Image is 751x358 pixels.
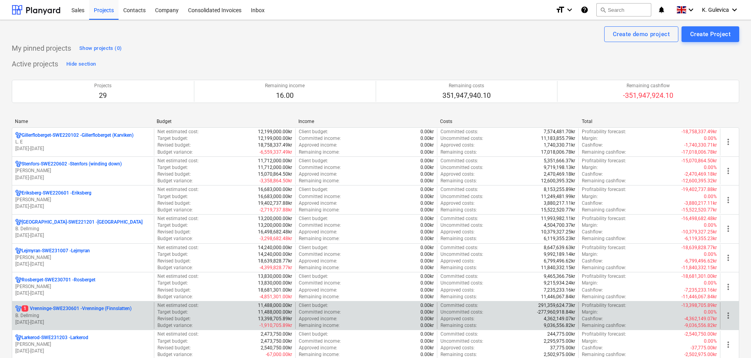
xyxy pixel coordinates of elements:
[15,174,151,181] p: [DATE] - [DATE]
[299,229,337,235] p: Approved income :
[299,207,340,213] p: Remaining income :
[582,193,598,200] p: Margin :
[440,264,477,271] p: Remaining costs :
[157,264,193,271] p: Budget variance :
[544,287,575,294] p: 7,235,233.16kr
[157,280,188,286] p: Target budget :
[440,215,478,222] p: Committed costs :
[440,258,475,264] p: Approved costs :
[440,235,477,242] p: Remaining costs :
[420,258,434,264] p: 0.00kr
[724,195,733,205] span: more_vert
[440,251,483,258] p: Uncommitted costs :
[582,273,626,280] p: Profitability forecast :
[15,348,151,354] p: [DATE] - [DATE]
[724,137,733,147] span: more_vert
[66,60,96,69] div: Hide section
[299,287,337,294] p: Approved income :
[544,273,575,280] p: 9,465,366.76kr
[440,142,475,149] p: Approved costs :
[420,222,434,229] p: 0.00kr
[299,302,328,309] p: Client budget :
[582,171,603,178] p: Cashflow :
[440,200,475,207] p: Approved costs :
[420,171,434,178] p: 0.00kr
[15,261,151,268] p: [DATE] - [DATE]
[299,264,340,271] p: Remaining income :
[157,273,199,280] p: Net estimated cost :
[712,320,751,358] iframe: Chat Widget
[157,294,193,300] p: Budget variance :
[440,129,478,135] p: Committed costs :
[582,309,598,316] p: Margin :
[544,222,575,229] p: 4,504,700.37kr
[258,251,292,258] p: 14,240,000.00kr
[259,178,292,184] p: -3,358,864.50kr
[299,149,340,156] p: Remaining income :
[79,44,122,53] div: Show projects (0)
[157,158,199,164] p: Net estimated cost :
[541,229,575,235] p: 10,379,327.25kr
[420,251,434,258] p: 0.00kr
[299,135,341,142] p: Committed income :
[582,215,626,222] p: Profitability forecast :
[157,287,191,294] p: Revised budget :
[544,142,575,149] p: 1,740,330.71kr
[420,207,434,213] p: 0.00kr
[157,244,199,251] p: Net estimated cost :
[682,294,717,300] p: -11,446,067.84kr
[12,44,71,53] p: My pinned projects
[15,219,22,226] div: Project has multi currencies enabled
[544,171,575,178] p: 2,470,469.18kr
[440,135,483,142] p: Uncommitted costs :
[420,264,434,271] p: 0.00kr
[299,193,341,200] p: Committed income :
[15,305,151,325] div: 1Vrenninge-SWE230601 -Vrenninge (Finnslatten)B. Dellming[DATE]-[DATE]
[258,273,292,280] p: 13,830,000.00kr
[299,251,341,258] p: Committed income :
[582,287,603,294] p: Cashflow :
[684,235,717,242] p: -6,119,355.23kr
[22,248,90,254] p: Lejmyran-SWE231007 - Lejmyran
[682,149,717,156] p: -17,018,006.78kr
[541,294,575,300] p: 11,446,067.84kr
[258,316,292,322] p: 13,398,705.89kr
[724,224,733,233] span: more_vert
[582,207,626,213] p: Remaining cashflow :
[440,186,478,193] p: Committed costs :
[258,280,292,286] p: 13,830,000.00kr
[420,149,434,156] p: 0.00kr
[544,280,575,286] p: 9,215,934.24kr
[15,226,151,232] p: B. Dellming
[440,244,478,251] p: Committed costs :
[440,178,477,184] p: Remaining costs :
[15,219,151,239] div: [GEOGRAPHIC_DATA]-SWE221201 -[GEOGRAPHIC_DATA]B. Dellming[DATE]-[DATE]
[440,171,475,178] p: Approved costs :
[682,186,717,193] p: -19,402,737.88kr
[682,26,739,42] button: Create Project
[258,135,292,142] p: 12,199,000.00kr
[582,142,603,149] p: Cashflow :
[420,200,434,207] p: 0.00kr
[682,302,717,309] p: -13,398,705.89kr
[258,200,292,207] p: 19,402,737.88kr
[613,29,670,39] div: Create demo project
[565,5,574,15] i: keyboard_arrow_down
[259,294,292,300] p: -4,851,301.00kr
[420,287,434,294] p: 0.00kr
[682,158,717,164] p: -15,070,864.50kr
[298,119,434,124] div: Income
[582,129,626,135] p: Profitability forecast :
[15,190,151,210] div: Eriksberg-SWE220601 -Eriksberg[PERSON_NAME][DATE]-[DATE]
[704,193,717,200] p: 0.00%
[258,287,292,294] p: 18,681,301.00kr
[682,215,717,222] p: -16,498,682.48kr
[690,29,731,39] div: Create Project
[15,145,151,152] p: [DATE] - [DATE]
[15,305,22,312] div: Project has multi currencies enabled
[299,258,337,264] p: Approved income :
[555,5,565,15] i: format_size
[582,235,626,242] p: Remaining cashflow :
[440,287,475,294] p: Approved costs :
[420,142,434,149] p: 0.00kr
